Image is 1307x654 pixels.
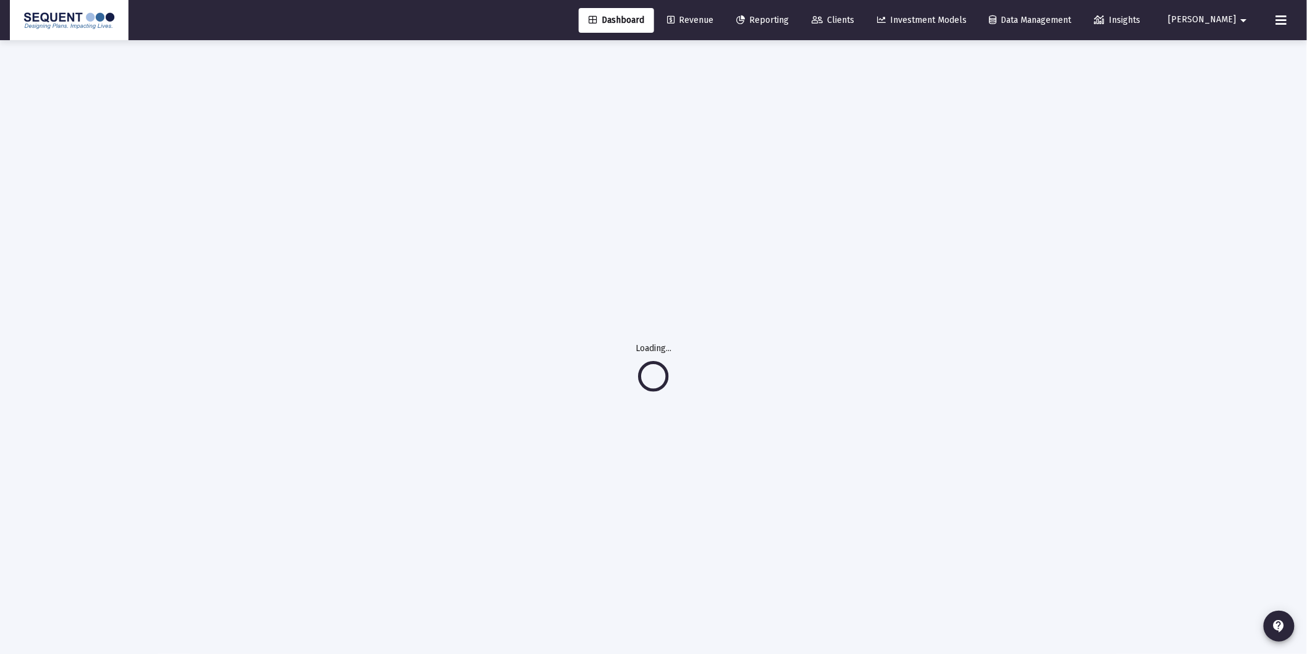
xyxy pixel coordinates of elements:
a: Dashboard [579,8,654,33]
a: Insights [1085,8,1151,33]
span: Revenue [667,15,713,25]
a: Revenue [657,8,723,33]
span: Data Management [990,15,1072,25]
mat-icon: arrow_drop_down [1237,8,1251,33]
span: Reporting [736,15,789,25]
span: Insights [1095,15,1141,25]
a: Reporting [726,8,799,33]
span: [PERSON_NAME] [1169,15,1237,25]
a: Data Management [980,8,1082,33]
span: Clients [812,15,854,25]
button: [PERSON_NAME] [1154,7,1266,32]
a: Investment Models [867,8,977,33]
img: Dashboard [19,8,119,33]
a: Clients [802,8,864,33]
span: Investment Models [877,15,967,25]
span: Dashboard [589,15,644,25]
mat-icon: contact_support [1272,619,1287,634]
